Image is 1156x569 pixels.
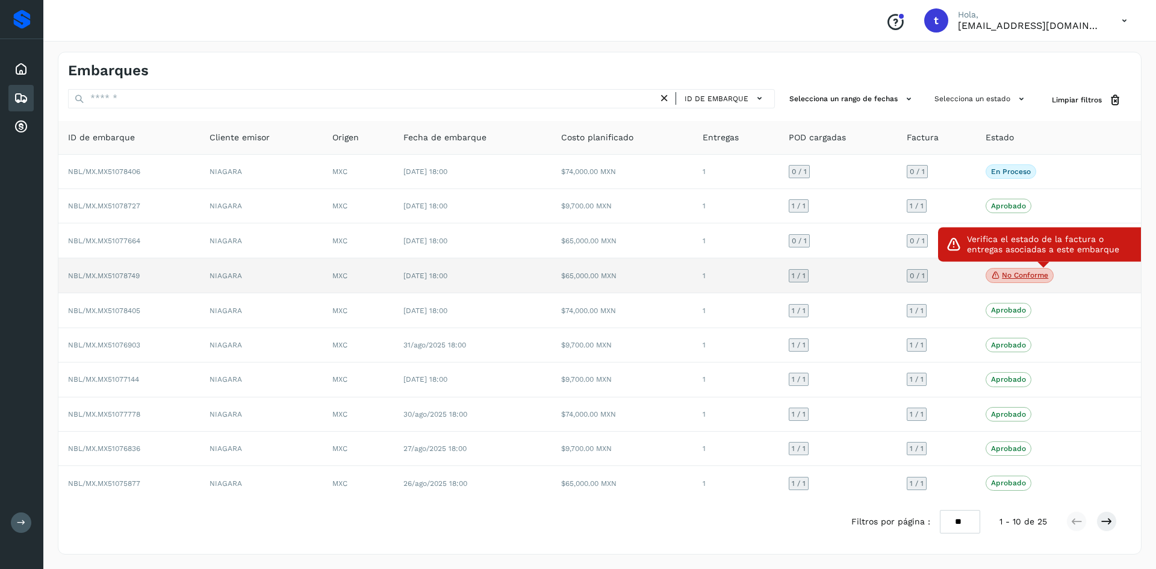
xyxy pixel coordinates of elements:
[693,155,778,189] td: 1
[68,375,139,384] span: NBL/MX.MX51077144
[403,202,447,210] span: [DATE] 18:00
[323,258,393,294] td: MXC
[552,258,693,294] td: $65,000.00 MXN
[910,341,924,349] span: 1 / 1
[332,131,359,144] span: Origen
[851,515,930,528] span: Filtros por página :
[323,362,393,397] td: MXC
[910,376,924,383] span: 1 / 1
[958,20,1102,31] p: teamgcabrera@traffictech.com
[930,89,1033,109] button: Selecciona un estado
[693,432,778,466] td: 1
[703,131,739,144] span: Entregas
[685,93,748,104] span: ID de embarque
[991,306,1026,314] p: Aprobado
[910,307,924,314] span: 1 / 1
[68,131,135,144] span: ID de embarque
[200,189,323,223] td: NIAGARA
[991,167,1031,176] p: En proceso
[792,411,806,418] span: 1 / 1
[552,293,693,328] td: $74,000.00 MXN
[792,341,806,349] span: 1 / 1
[403,167,447,176] span: [DATE] 18:00
[693,362,778,397] td: 1
[552,189,693,223] td: $9,700.00 MXN
[967,234,1142,255] p: Verifica el estado de la factura o entregas asociadas a este embarque
[403,375,447,384] span: [DATE] 18:00
[991,410,1026,418] p: Aprobado
[789,131,846,144] span: POD cargadas
[68,444,140,453] span: NBL/MX.MX51076836
[403,272,447,280] span: [DATE] 18:00
[200,362,323,397] td: NIAGARA
[8,85,34,111] div: Embarques
[693,466,778,500] td: 1
[68,202,140,210] span: NBL/MX.MX51078727
[200,155,323,189] td: NIAGARA
[323,328,393,362] td: MXC
[323,223,393,258] td: MXC
[403,341,466,349] span: 31/ago/2025 18:00
[200,397,323,432] td: NIAGARA
[8,56,34,82] div: Inicio
[68,410,140,418] span: NBL/MX.MX51077778
[991,202,1026,210] p: Aprobado
[403,237,447,245] span: [DATE] 18:00
[323,466,393,500] td: MXC
[552,328,693,362] td: $9,700.00 MXN
[991,341,1026,349] p: Aprobado
[552,223,693,258] td: $65,000.00 MXN
[910,272,925,279] span: 0 / 1
[200,432,323,466] td: NIAGARA
[910,411,924,418] span: 1 / 1
[991,444,1026,453] p: Aprobado
[403,479,467,488] span: 26/ago/2025 18:00
[561,131,633,144] span: Costo planificado
[792,307,806,314] span: 1 / 1
[552,397,693,432] td: $74,000.00 MXN
[68,167,140,176] span: NBL/MX.MX51078406
[907,131,939,144] span: Factura
[323,189,393,223] td: MXC
[403,444,467,453] span: 27/ago/2025 18:00
[910,237,925,244] span: 0 / 1
[693,189,778,223] td: 1
[68,341,140,349] span: NBL/MX.MX51076903
[693,397,778,432] td: 1
[403,306,447,315] span: [DATE] 18:00
[552,155,693,189] td: $74,000.00 MXN
[910,445,924,452] span: 1 / 1
[910,480,924,487] span: 1 / 1
[323,293,393,328] td: MXC
[991,375,1026,384] p: Aprobado
[552,466,693,500] td: $65,000.00 MXN
[1002,271,1048,279] p: No conforme
[210,131,270,144] span: Cliente emisor
[1042,89,1131,111] button: Limpiar filtros
[323,432,393,466] td: MXC
[785,89,920,109] button: Selecciona un rango de fechas
[200,466,323,500] td: NIAGARA
[958,10,1102,20] p: Hola,
[200,223,323,258] td: NIAGARA
[68,272,140,280] span: NBL/MX.MX51078749
[403,410,467,418] span: 30/ago/2025 18:00
[8,114,34,140] div: Cuentas por cobrar
[68,479,140,488] span: NBL/MX.MX51075877
[1052,95,1102,105] span: Limpiar filtros
[792,272,806,279] span: 1 / 1
[323,155,393,189] td: MXC
[323,397,393,432] td: MXC
[200,293,323,328] td: NIAGARA
[792,237,807,244] span: 0 / 1
[68,306,140,315] span: NBL/MX.MX51078405
[693,223,778,258] td: 1
[693,293,778,328] td: 1
[552,432,693,466] td: $9,700.00 MXN
[68,237,140,245] span: NBL/MX.MX51077664
[68,62,149,79] h4: Embarques
[792,376,806,383] span: 1 / 1
[693,258,778,294] td: 1
[792,202,806,210] span: 1 / 1
[991,479,1026,487] p: Aprobado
